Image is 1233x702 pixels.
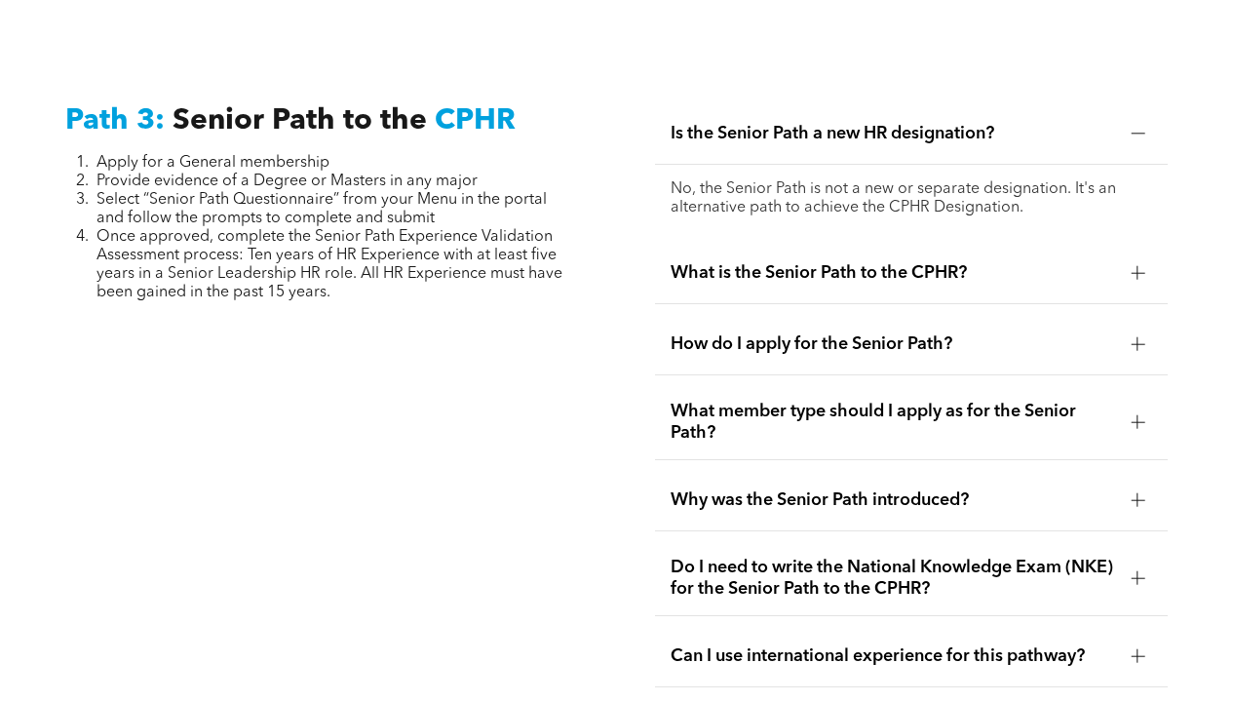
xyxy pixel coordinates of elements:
[671,180,1153,217] p: No, the Senior Path is not a new or separate designation. It's an alternative path to achieve the...
[173,106,427,136] span: Senior Path to the
[96,174,478,189] span: Provide evidence of a Degree or Masters in any major
[96,192,547,226] span: Select “Senior Path Questionnaire” from your Menu in the portal and follow the prompts to complet...
[96,155,329,171] span: Apply for a General membership
[671,557,1116,600] span: Do I need to write the National Knowledge Exam (NKE) for the Senior Path to the CPHR?
[96,229,562,300] span: Once approved, complete the Senior Path Experience Validation Assessment process: Ten years of HR...
[65,106,165,136] span: Path 3:
[671,645,1116,667] span: Can I use international experience for this pathway?
[671,489,1116,511] span: Why was the Senior Path introduced?
[671,123,1116,144] span: Is the Senior Path a new HR designation?
[671,401,1116,444] span: What member type should I apply as for the Senior Path?
[671,262,1116,284] span: What is the Senior Path to the CPHR?
[671,333,1116,355] span: How do I apply for the Senior Path?
[435,106,516,136] span: CPHR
